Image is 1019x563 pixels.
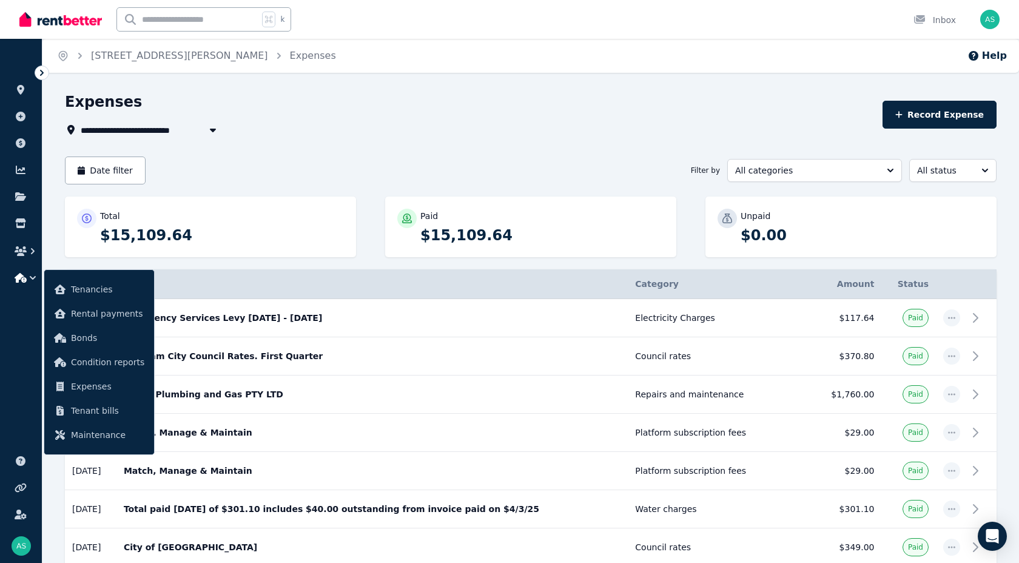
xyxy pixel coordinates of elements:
nav: Breadcrumb [42,39,351,73]
span: Rental payments [71,306,144,321]
p: Total [100,210,120,222]
img: Ann Shircore [980,10,1000,29]
div: Inbox [913,14,956,26]
span: Paid [908,313,923,323]
td: Platform subscription fees [628,414,813,452]
span: Tenant bills [71,403,144,418]
p: $0.00 [741,226,984,245]
p: Paid [420,210,438,222]
th: Amount [813,269,881,299]
td: $370.80 [813,337,881,376]
span: Condition reports [71,355,144,369]
a: [STREET_ADDRESS][PERSON_NAME] [91,50,268,61]
span: Bonds [71,331,144,345]
span: All status [917,164,972,177]
td: Water charges [628,490,813,528]
p: Emergency Services Levy [DATE] - [DATE] [124,312,620,324]
p: $15,109.64 [420,226,664,245]
td: $29.00 [813,414,881,452]
span: Expenses [71,379,144,394]
p: Total paid [DATE] of $301.10 includes $40.00 outstanding from invoice paid on $4/3/25 [124,503,620,515]
th: Status [882,269,937,299]
td: Platform subscription fees [628,452,813,490]
a: Tenant bills [49,399,149,423]
span: Paid [908,542,923,552]
span: Paid [908,504,923,514]
span: k [280,15,284,24]
a: Expenses [290,50,336,61]
div: Open Intercom Messenger [978,522,1007,551]
td: [DATE] [65,452,116,490]
th: Category [628,269,813,299]
th: Name [116,269,628,299]
button: Record Expense [883,101,997,129]
p: Match, Manage & Maintain [124,465,620,477]
button: All categories [727,159,902,182]
td: Council rates [628,337,813,376]
button: All status [909,159,997,182]
p: Unpaid [741,210,770,222]
span: All categories [735,164,877,177]
a: Maintenance [49,423,149,447]
span: Tenancies [71,282,144,297]
p: Urban Plumbing and Gas PTY LTD [124,388,620,400]
h1: Expenses [65,92,142,112]
a: Rental payments [49,302,149,326]
p: $15,109.64 [100,226,344,245]
button: Help [967,49,1007,63]
span: Maintenance [71,428,144,442]
span: Filter by [691,166,720,175]
a: Condition reports [49,350,149,374]
p: Mitcham City Council Rates. First Quarter [124,350,620,362]
td: $117.64 [813,299,881,337]
span: Paid [908,389,923,399]
a: Expenses [49,374,149,399]
a: Bonds [49,326,149,350]
td: Repairs and maintenance [628,376,813,414]
a: Tenancies [49,277,149,302]
button: Date filter [65,157,146,184]
td: $1,760.00 [813,376,881,414]
p: City of [GEOGRAPHIC_DATA] [124,541,620,553]
td: $301.10 [813,490,881,528]
p: Match, Manage & Maintain [124,426,620,439]
span: Paid [908,351,923,361]
img: RentBetter [19,10,102,29]
span: Paid [908,466,923,476]
td: Electricity Charges [628,299,813,337]
td: [DATE] [65,490,116,528]
td: $29.00 [813,452,881,490]
img: Ann Shircore [12,536,31,556]
span: Paid [908,428,923,437]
